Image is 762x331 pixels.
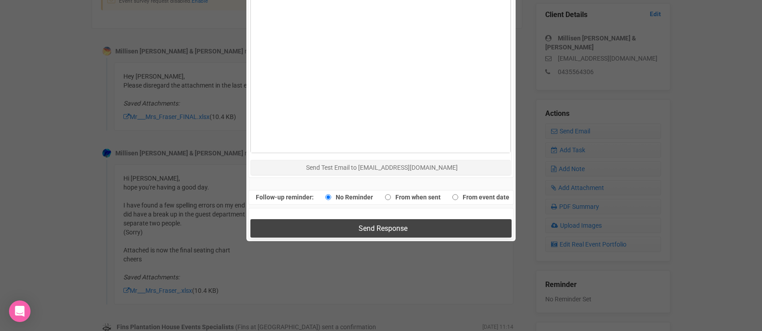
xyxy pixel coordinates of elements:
[256,191,314,203] label: Follow-up reminder:
[381,191,441,203] label: From when sent
[9,300,31,322] div: Open Intercom Messenger
[448,191,509,203] label: From event date
[306,164,458,171] span: Send Test Email to [EMAIL_ADDRESS][DOMAIN_NAME]
[321,191,373,203] label: No Reminder
[359,224,407,233] span: Send Response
